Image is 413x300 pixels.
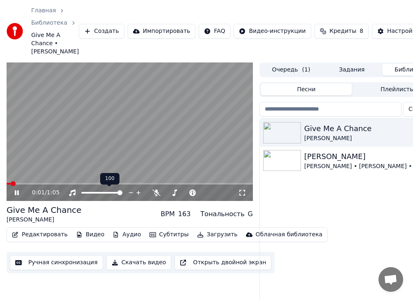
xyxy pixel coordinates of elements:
[261,64,321,76] button: Очередь
[10,255,103,270] button: Ручная синхронизация
[100,173,119,185] div: 100
[79,24,124,39] button: Создать
[31,7,56,15] a: Главная
[7,23,23,39] img: youka
[161,209,174,219] div: BPM
[302,66,310,74] span: ( 1 )
[178,209,191,219] div: 163
[31,19,67,27] a: Библиотека
[321,64,382,76] button: Задания
[330,27,356,35] span: Кредиты
[256,231,323,239] div: Облачная библиотека
[174,255,271,270] button: Открыть двойной экран
[31,7,79,56] nav: breadcrumb
[73,229,108,240] button: Видео
[261,83,352,95] button: Песни
[200,209,244,219] div: Тональность
[194,229,241,240] button: Загрузить
[248,209,253,219] div: G
[128,24,196,39] button: Импортировать
[106,255,172,270] button: Скачать видео
[9,229,71,240] button: Редактировать
[7,204,81,216] div: Give Me A Chance
[109,229,144,240] button: Аудио
[47,189,60,197] span: 1:05
[7,216,81,224] div: [PERSON_NAME]
[314,24,369,39] button: Кредиты8
[379,267,403,292] div: Открытый чат
[32,189,52,197] div: /
[234,24,311,39] button: Видео-инструкции
[31,31,79,56] span: Give Me A Chance • [PERSON_NAME]
[146,229,192,240] button: Субтитры
[32,189,45,197] span: 0:01
[199,24,230,39] button: FAQ
[360,27,363,35] span: 8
